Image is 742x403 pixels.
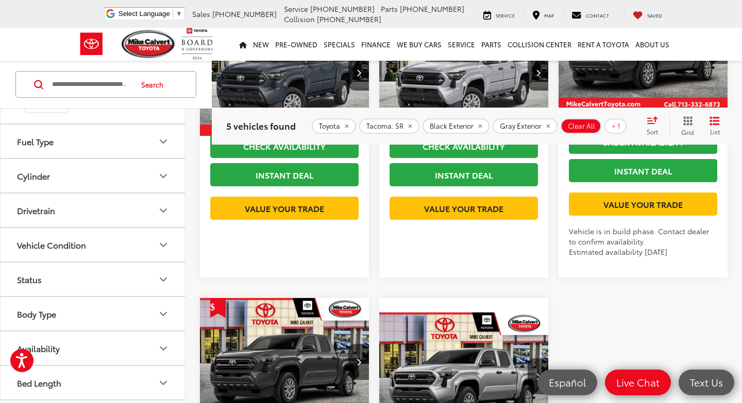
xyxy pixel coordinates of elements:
[564,9,617,20] a: Contact
[348,55,369,91] button: Next image
[17,343,60,353] div: Availability
[1,194,186,227] button: DrivetrainDrivetrain
[496,12,515,19] span: Service
[381,4,398,14] span: Parts
[400,4,464,14] span: [PHONE_NUMBER]
[604,118,627,134] button: + 1
[72,27,111,61] img: Toyota
[199,9,370,136] img: 2025 Toyota Tacoma SR
[366,122,403,130] span: Tacoma: SR
[679,370,734,395] a: Text Us
[528,55,548,91] button: Next image
[605,370,671,395] a: Live Chat
[284,14,315,24] span: Collision
[358,28,394,61] a: Finance
[710,127,720,136] span: List
[611,376,665,389] span: Live Chat
[17,205,55,215] div: Drivetrain
[157,342,170,354] div: Availability
[1,366,186,399] button: Bed LengthBed Length
[575,28,632,61] a: Rent a Toyota
[51,72,131,97] input: Search by Make, Model, or Keyword
[528,358,548,394] button: Next image
[478,28,504,61] a: Parts
[445,28,478,61] a: Service
[394,28,445,61] a: WE BUY CARS
[642,116,669,136] button: Select sort value
[359,118,419,134] button: remove Tacoma: SR
[681,128,694,136] span: Grid
[236,28,250,61] a: Home
[625,9,670,20] a: My Saved Vehicles
[1,159,186,192] button: CylinderCylinder
[17,274,42,284] div: Status
[17,136,54,146] div: Fuel Type
[379,9,549,136] img: 2025 Toyota Tacoma SR
[647,127,658,136] span: Sort
[1,125,186,158] button: Fuel TypeFuel Type
[17,240,86,250] div: Vehicle Condition
[284,4,308,14] span: Service
[272,28,321,61] a: Pre-Owned
[500,122,542,130] span: Gray Exterior
[212,9,277,19] span: [PHONE_NUMBER]
[1,297,186,330] button: Body TypeBody Type
[379,9,549,136] div: 2025 Toyota Tacoma SR 0
[119,10,170,17] span: Select Language
[632,28,672,61] a: About Us
[122,30,176,58] img: Mike Calvert Toyota
[423,118,490,134] button: remove Black
[17,309,56,319] div: Body Type
[1,262,186,296] button: StatusStatus
[157,376,170,389] div: Bed Length
[612,122,620,130] span: + 1
[157,169,170,182] div: Cylinder
[131,72,178,97] button: Search
[157,135,170,147] div: Fuel Type
[561,118,601,134] button: Clear All
[586,12,609,19] span: Contact
[430,122,474,130] span: Black Exterior
[702,116,728,136] button: List View
[192,9,210,19] span: Sales
[210,298,226,318] span: Get Price Drop Alert
[493,118,558,134] button: remove Gray
[537,370,597,395] a: Español
[504,28,575,61] a: Collision Center
[647,12,662,19] span: Saved
[1,228,186,261] button: Vehicle ConditionVehicle Condition
[157,204,170,216] div: Drivetrain
[119,10,182,17] a: Select Language​
[199,9,370,136] a: 2025 Toyota Tacoma SR2025 Toyota Tacoma SR2025 Toyota Tacoma SR2025 Toyota Tacoma SR
[348,344,369,380] button: Next image
[525,9,562,20] a: Map
[321,28,358,61] a: Specials
[17,378,61,388] div: Bed Length
[669,116,702,136] button: Grid View
[17,171,50,181] div: Cylinder
[319,122,340,130] span: Toyota
[176,10,182,17] span: ▼
[226,119,296,132] span: 5 vehicles found
[568,122,595,130] span: Clear All
[476,9,522,20] a: Service
[1,331,186,365] button: AvailabilityAvailability
[685,376,728,389] span: Text Us
[312,118,356,134] button: remove Toyota
[157,238,170,251] div: Vehicle Condition
[379,9,549,136] a: 2025 Toyota Tacoma SR2025 Toyota Tacoma SR2025 Toyota Tacoma SR2025 Toyota Tacoma SR
[544,12,554,19] span: Map
[157,273,170,285] div: Status
[250,28,272,61] a: New
[317,14,381,24] span: [PHONE_NUMBER]
[157,307,170,320] div: Body Type
[199,9,370,136] div: 2025 Toyota Tacoma SR 0
[310,4,375,14] span: [PHONE_NUMBER]
[544,376,591,389] span: Español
